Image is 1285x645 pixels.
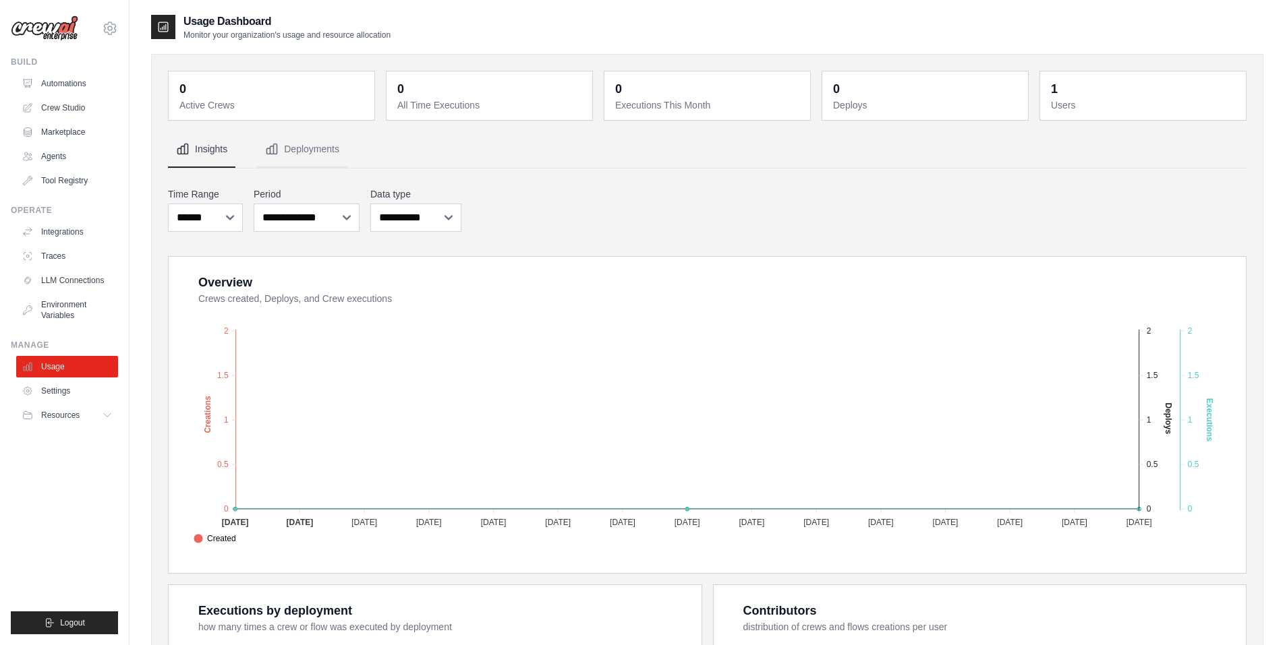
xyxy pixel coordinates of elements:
[11,16,78,41] img: Logo
[224,415,229,425] tspan: 1
[16,121,118,143] a: Marketplace
[397,80,404,98] div: 0
[16,356,118,377] a: Usage
[16,270,118,291] a: LLM Connections
[1051,98,1238,112] dt: Users
[1147,415,1151,425] tspan: 1
[16,245,118,267] a: Traces
[933,518,959,527] tspan: [DATE]
[1062,518,1087,527] tspan: [DATE]
[397,98,584,112] dt: All Time Executions
[11,57,118,67] div: Build
[217,460,229,469] tspan: 0.5
[179,80,186,98] div: 0
[1188,415,1193,425] tspan: 1
[610,518,635,527] tspan: [DATE]
[1188,371,1199,380] tspan: 1.5
[1051,80,1058,98] div: 1
[16,294,118,326] a: Environment Variables
[16,404,118,426] button: Resources
[351,518,377,527] tspan: [DATE]
[254,187,360,201] label: Period
[217,371,229,380] tspan: 1.5
[743,620,1230,634] dt: distribution of crews and flows creations per user
[16,170,118,191] a: Tool Registry
[833,80,840,98] div: 0
[224,326,229,336] tspan: 2
[198,292,1230,305] dt: Crews created, Deploys, and Crew executions
[11,205,118,216] div: Operate
[203,396,212,433] text: Creations
[833,98,1020,112] dt: Deploys
[60,617,85,628] span: Logout
[1147,460,1158,469] tspan: 0.5
[1205,398,1214,441] text: Executions
[16,380,118,402] a: Settings
[179,98,366,112] dt: Active Crews
[1147,371,1158,380] tspan: 1.5
[416,518,442,527] tspan: [DATE]
[16,73,118,94] a: Automations
[868,518,894,527] tspan: [DATE]
[16,221,118,243] a: Integrations
[183,30,391,40] p: Monitor your organization's usage and resource allocation
[1147,326,1151,336] tspan: 2
[481,518,507,527] tspan: [DATE]
[1126,518,1152,527] tspan: [DATE]
[803,518,829,527] tspan: [DATE]
[257,131,347,168] button: Deployments
[739,518,764,527] tspan: [DATE]
[11,611,118,634] button: Logout
[1147,504,1151,514] tspan: 0
[997,518,1023,527] tspan: [DATE]
[183,13,391,30] h2: Usage Dashboard
[198,620,685,634] dt: how many times a crew or flow was executed by deployment
[16,97,118,119] a: Crew Studio
[198,601,352,620] div: Executions by deployment
[16,146,118,167] a: Agents
[545,518,571,527] tspan: [DATE]
[168,187,243,201] label: Time Range
[1188,460,1199,469] tspan: 0.5
[198,273,252,292] div: Overview
[222,518,249,527] tspan: [DATE]
[194,532,236,545] span: Created
[168,131,1247,168] nav: Tabs
[286,518,313,527] tspan: [DATE]
[1188,326,1193,336] tspan: 2
[743,601,817,620] div: Contributors
[41,410,80,421] span: Resources
[1188,504,1193,514] tspan: 0
[168,131,235,168] button: Insights
[1164,402,1173,434] text: Deploys
[370,187,461,201] label: Data type
[224,504,229,514] tspan: 0
[615,80,622,98] div: 0
[11,340,118,350] div: Manage
[675,518,700,527] tspan: [DATE]
[615,98,802,112] dt: Executions This Month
